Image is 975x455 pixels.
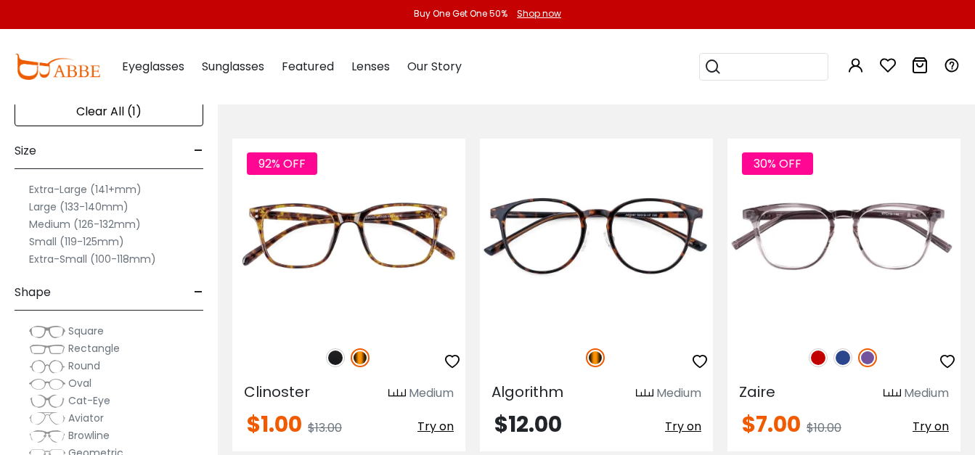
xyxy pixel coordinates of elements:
img: Tortoise [586,348,605,367]
span: $13.00 [308,419,342,436]
label: Large (133-140mm) [29,198,128,216]
img: Purple Zaire - TR ,Universal Bridge Fit [727,139,960,332]
div: Clear All (1) [15,97,203,126]
div: Buy One Get One 50% [414,7,507,20]
img: Matte Black [326,348,345,367]
span: Try on [417,418,454,435]
span: Browline [68,428,110,443]
span: $1.00 [247,409,302,440]
img: Oval.png [29,377,65,391]
span: Eyeglasses [122,58,184,75]
button: Try on [913,414,949,440]
img: Square.png [29,324,65,339]
span: Sunglasses [202,58,264,75]
span: - [194,275,203,310]
span: Size [15,134,36,168]
span: $10.00 [807,419,841,436]
span: $12.00 [494,409,562,440]
span: Square [68,324,104,338]
a: Shop now [510,7,561,20]
img: Aviator.png [29,411,65,426]
span: - [194,134,203,168]
div: Medium [409,385,454,402]
span: $7.00 [742,409,801,440]
label: Medium (126-132mm) [29,216,141,233]
span: Algorithm [491,382,563,402]
span: Our Story [407,58,462,75]
button: Try on [417,414,454,440]
span: Aviator [68,411,104,425]
span: Shape [15,275,51,310]
img: size ruler [636,388,653,399]
label: Extra-Small (100-118mm) [29,250,156,268]
span: 92% OFF [247,152,317,175]
span: Cat-Eye [68,393,110,408]
img: Browline.png [29,429,65,443]
span: 30% OFF [742,152,813,175]
label: Extra-Large (141+mm) [29,181,142,198]
span: Round [68,358,100,373]
img: Tortoise Clinoster - Plastic ,Universal Bridge Fit [232,139,465,332]
img: Tortoise [351,348,370,367]
label: Small (119-125mm) [29,233,124,250]
span: Zaire [739,382,775,402]
span: Rectangle [68,341,120,356]
span: Lenses [351,58,390,75]
img: Rectangle.png [29,342,65,356]
img: Tortoise Algorithm - TR ,Adjust Nose Pads [480,139,713,332]
img: abbeglasses.com [15,54,100,80]
img: Purple [858,348,877,367]
img: Blue [833,348,852,367]
span: Featured [282,58,334,75]
span: Clinoster [244,382,310,402]
div: Shop now [517,7,561,20]
img: Red [809,348,828,367]
img: Round.png [29,359,65,374]
img: Cat-Eye.png [29,394,65,409]
span: Try on [665,418,701,435]
span: Try on [913,418,949,435]
div: Medium [656,385,701,402]
img: size ruler [388,388,406,399]
img: size ruler [884,388,901,399]
button: Try on [665,414,701,440]
div: Medium [904,385,949,402]
span: Oval [68,376,91,390]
